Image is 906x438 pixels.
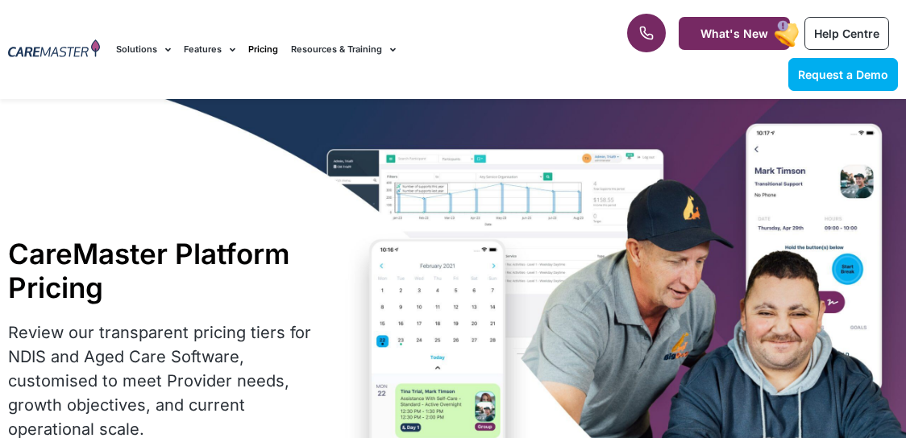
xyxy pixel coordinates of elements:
img: CareMaster Logo [8,39,100,60]
h1: CareMaster Platform Pricing [8,237,315,304]
nav: Menu [116,23,577,76]
span: Help Centre [814,27,879,40]
a: Solutions [116,23,171,76]
a: What's New [679,17,790,50]
a: Help Centre [804,17,889,50]
span: Request a Demo [798,68,888,81]
a: Pricing [248,23,278,76]
a: Resources & Training [291,23,396,76]
a: Features [184,23,235,76]
a: Request a Demo [788,58,898,91]
span: What's New [700,27,768,40]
